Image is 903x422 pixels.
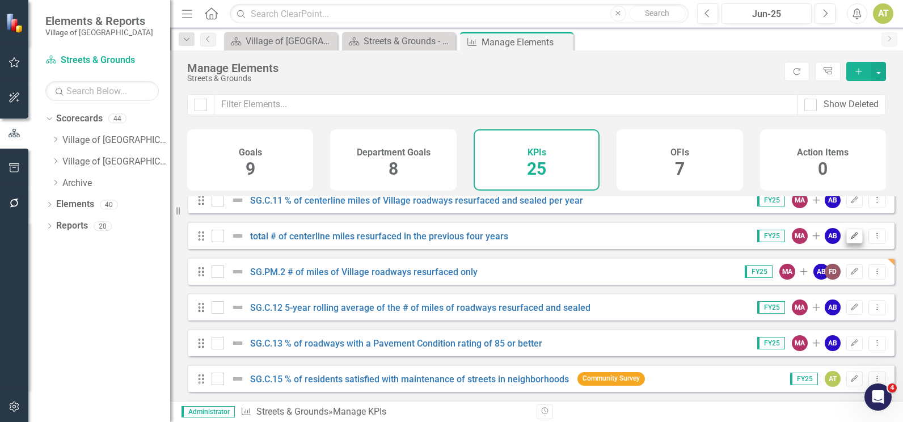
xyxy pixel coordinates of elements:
img: Not Defined [231,229,244,243]
span: 0 [818,159,828,179]
a: Village of [GEOGRAPHIC_DATA] FY26 [62,155,170,168]
h4: Goals [239,147,262,158]
a: Village of [GEOGRAPHIC_DATA] [62,134,170,147]
div: AT [825,371,841,387]
a: SG.C.15 % of residents satisfied with maintenance of streets in neighborhoods [250,374,569,385]
span: 8 [389,159,398,179]
button: Search [629,6,686,22]
span: Administrator [182,406,235,417]
input: Search ClearPoint... [230,4,689,24]
div: FD [825,264,841,280]
span: Search [645,9,669,18]
div: Village of [GEOGRAPHIC_DATA] - Welcome Page [246,34,335,48]
span: FY25 [745,265,773,278]
div: Streets & Grounds [187,74,779,83]
img: Not Defined [231,372,244,386]
input: Search Below... [45,81,159,101]
button: AT [873,3,893,24]
button: Jun-25 [721,3,812,24]
div: Manage Elements [482,35,571,49]
a: total # of centerline miles resurfaced in the previous four years [250,231,508,242]
a: SG.C.12 5-year rolling average of the # of miles of roadways resurfaced and sealed [250,302,590,313]
h4: OFIs [670,147,689,158]
a: Scorecards [56,112,103,125]
div: 44 [108,114,126,124]
div: Manage Elements [187,62,779,74]
h4: KPIs [528,147,546,158]
input: Filter Elements... [214,94,797,115]
div: 20 [94,221,112,231]
h4: Department Goals [357,147,431,158]
div: MA [779,264,795,280]
h4: Action Items [797,147,849,158]
span: FY25 [757,230,785,242]
div: MA [792,228,808,244]
div: MA [792,192,808,208]
a: Elements [56,198,94,211]
a: Archive [62,177,170,190]
span: 25 [527,159,546,179]
div: » Manage KPIs [240,406,528,419]
div: AB [825,299,841,315]
span: Community Survey [577,372,645,385]
iframe: Intercom live chat [864,383,892,411]
a: SG.C.13 % of roadways with a Pavement Condition rating of 85 or better [250,338,542,349]
span: FY25 [790,373,818,385]
div: 40 [100,200,118,209]
a: Streets & Grounds [45,54,159,67]
span: FY25 [757,337,785,349]
span: 9 [246,159,255,179]
span: 4 [888,383,897,393]
img: Not Defined [231,265,244,278]
span: 7 [675,159,685,179]
small: Village of [GEOGRAPHIC_DATA] [45,28,153,37]
a: SG.C.11 % of centerline miles of Village roadways resurfaced and sealed per year [250,195,583,206]
a: Streets & Grounds - Landing Page [345,34,453,48]
div: AB [825,192,841,208]
a: SG.PM.2 # of miles of Village roadways resurfaced only [250,267,478,277]
span: FY25 [757,194,785,206]
div: AB [825,335,841,351]
a: Streets & Grounds [256,406,328,417]
img: ClearPoint Strategy [5,12,26,33]
div: AB [825,228,841,244]
img: Not Defined [231,301,244,314]
a: Reports [56,220,88,233]
div: Jun-25 [725,7,808,21]
span: Elements & Reports [45,14,153,28]
span: FY25 [757,301,785,314]
div: AB [813,264,829,280]
img: Not Defined [231,336,244,350]
div: Streets & Grounds - Landing Page [364,34,453,48]
a: Village of [GEOGRAPHIC_DATA] - Welcome Page [227,34,335,48]
div: MA [792,299,808,315]
img: Not Defined [231,193,244,207]
div: Show Deleted [824,98,879,111]
div: MA [792,335,808,351]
